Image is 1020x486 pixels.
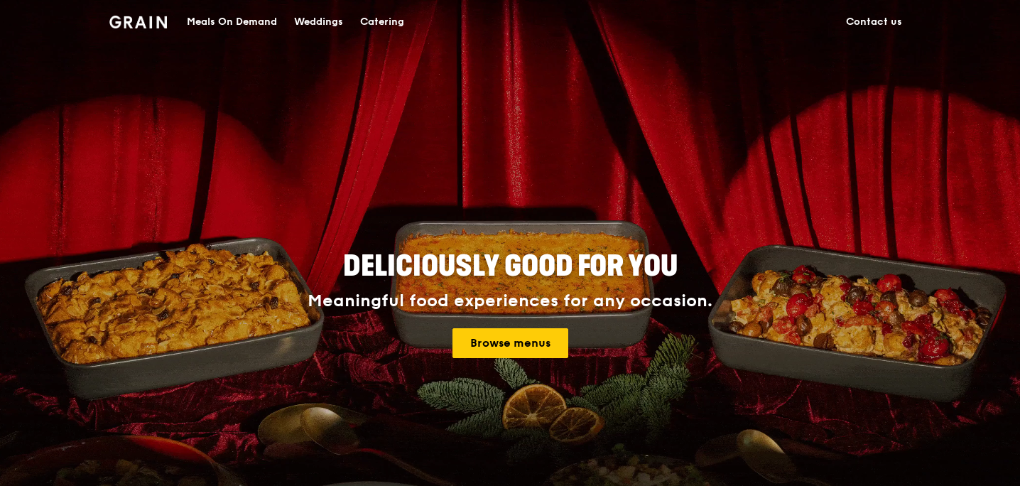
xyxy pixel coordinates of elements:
[187,1,277,43] div: Meals On Demand
[360,1,404,43] div: Catering
[254,291,766,311] div: Meaningful food experiences for any occasion.
[837,1,911,43] a: Contact us
[343,249,678,283] span: Deliciously good for you
[109,16,167,28] img: Grain
[286,1,352,43] a: Weddings
[294,1,343,43] div: Weddings
[452,328,568,358] a: Browse menus
[352,1,413,43] a: Catering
